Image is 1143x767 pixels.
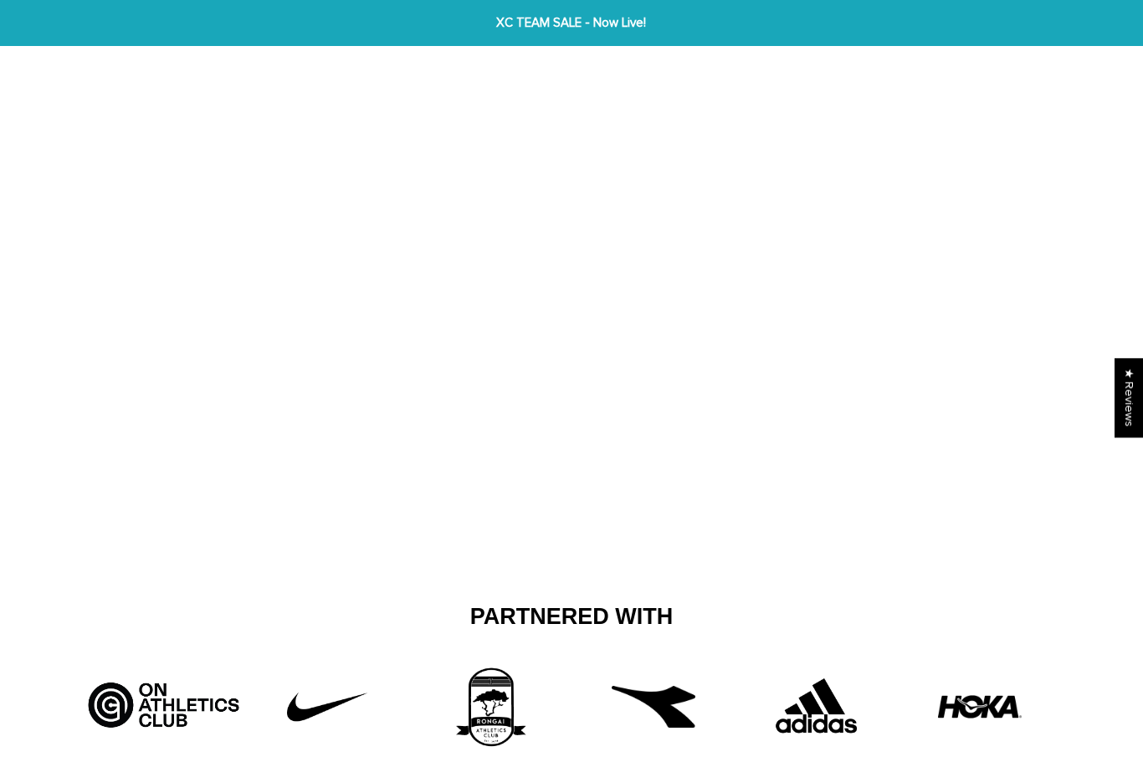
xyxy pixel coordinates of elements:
[264,665,390,749] img: Untitled-1_42f22808-10d6-43b8-a0fd-fffce8cf9462.png
[95,603,1048,631] h2: Partnered With
[754,665,879,749] img: Adidas.png
[612,665,695,749] img: free-diadora-logo-icon-download-in-svg-png-gif-file-formats--brand-fashion-pack-logos-icons-28542...
[82,665,245,732] img: Artboard_5_bcd5fb9d-526a-4748-82a7-e4a7ed1c43f8.jpg
[1115,358,1143,437] div: Click to open Judge.me floating reviews tab
[353,13,790,33] span: XC TEAM SALE - Now Live!
[428,665,553,749] img: 3rd_partner.png
[938,665,1022,749] img: HOKA-logo.webp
